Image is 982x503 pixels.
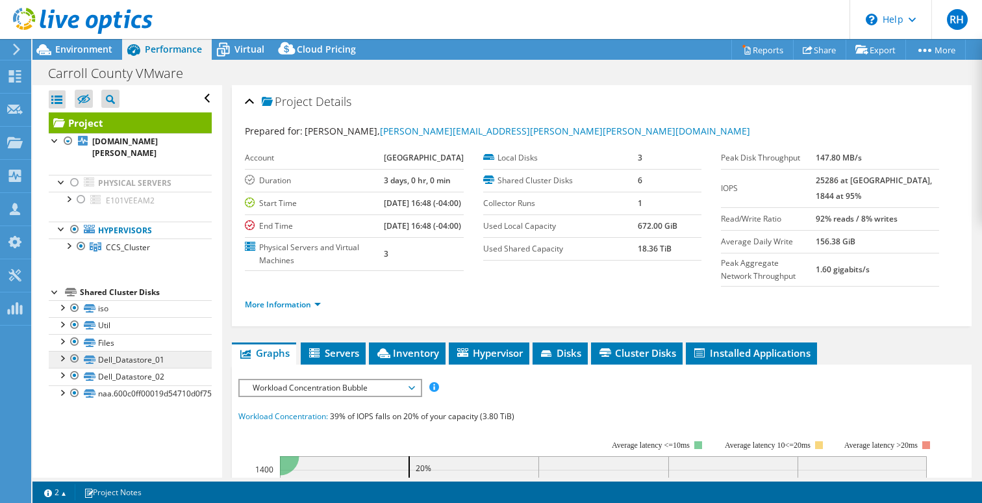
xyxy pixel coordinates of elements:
label: End Time [245,220,383,233]
b: 18.36 TiB [638,243,672,254]
tspan: Average latency <=10ms [612,441,690,450]
a: CCS_Cluster [49,239,212,255]
a: Util [49,317,212,334]
span: Hypervisor [455,346,523,359]
span: Inventory [375,346,439,359]
b: 3 days, 0 hr, 0 min [384,175,451,186]
a: More Information [245,299,321,310]
label: Account [245,151,383,164]
span: Graphs [238,346,290,359]
label: Average Daily Write [721,235,816,248]
a: Share [793,40,846,60]
b: 6 [638,175,642,186]
svg: \n [866,14,877,25]
span: Cluster Disks [598,346,676,359]
b: 1.60 gigabits/s [816,264,870,275]
label: Shared Cluster Disks [483,174,638,187]
span: Workload Concentration Bubble [246,380,413,396]
tspan: Average latency 10<=20ms [725,441,811,450]
a: Hypervisors [49,222,212,239]
span: Disks [539,346,581,359]
b: 156.38 GiB [816,236,855,247]
a: [PERSON_NAME][EMAIL_ADDRESS][PERSON_NAME][PERSON_NAME][DOMAIN_NAME] [380,125,750,137]
span: 39% of IOPS falls on 20% of your capacity (3.80 TiB) [330,411,514,422]
b: 92% reads / 8% writes [816,213,898,224]
span: [PERSON_NAME], [305,125,750,137]
text: 1400 [255,464,273,475]
span: Performance [145,43,202,55]
span: E101VEEAM2 [106,195,155,206]
b: [DOMAIN_NAME][PERSON_NAME] [92,136,158,159]
text: Average latency >20ms [844,441,918,450]
b: [DATE] 16:48 (-04:00) [384,220,461,231]
span: Project [262,96,312,109]
span: Environment [55,43,112,55]
text: 20% [416,463,431,474]
label: Prepared for: [245,125,303,137]
label: IOPS [721,182,816,195]
a: [DOMAIN_NAME][PERSON_NAME] [49,133,212,162]
a: 2 [35,484,75,500]
label: Local Disks [483,151,638,164]
a: Physical Servers [49,175,212,192]
div: Shared Cluster Disks [80,285,212,300]
h1: Carroll County VMware [42,66,203,81]
b: 147.80 MB/s [816,152,862,163]
label: Read/Write Ratio [721,213,816,226]
span: Workload Concentration: [238,411,328,422]
b: [DATE] 16:48 (-04:00) [384,198,461,209]
a: Dell_Datastore_01 [49,351,212,368]
span: Installed Applications [692,346,811,359]
b: 3 [638,152,642,163]
label: Used Shared Capacity [483,242,638,255]
b: 3 [384,248,388,259]
span: CCS_Cluster [106,242,150,253]
b: 25286 at [GEOGRAPHIC_DATA], 1844 at 95% [816,175,932,201]
label: Peak Disk Throughput [721,151,816,164]
span: Servers [307,346,359,359]
a: naa.600c0ff00019d54710d0f75101000000 [49,385,212,402]
label: Used Local Capacity [483,220,638,233]
label: Duration [245,174,383,187]
b: [GEOGRAPHIC_DATA] [384,152,464,163]
b: 1 [638,198,642,209]
a: Project [49,112,212,133]
span: Details [316,94,351,109]
span: Virtual [234,43,264,55]
a: Project Notes [75,484,151,500]
label: Physical Servers and Virtual Machines [245,241,383,267]
b: 672.00 GiB [638,220,677,231]
a: Reports [731,40,794,60]
label: Peak Aggregate Network Throughput [721,257,816,283]
a: E101VEEAM2 [49,192,212,209]
a: Files [49,334,212,351]
a: Export [846,40,906,60]
a: More [905,40,966,60]
span: Cloud Pricing [297,43,356,55]
span: RH [947,9,968,30]
label: Start Time [245,197,383,210]
a: iso [49,300,212,317]
label: Collector Runs [483,197,638,210]
a: Dell_Datastore_02 [49,368,212,385]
